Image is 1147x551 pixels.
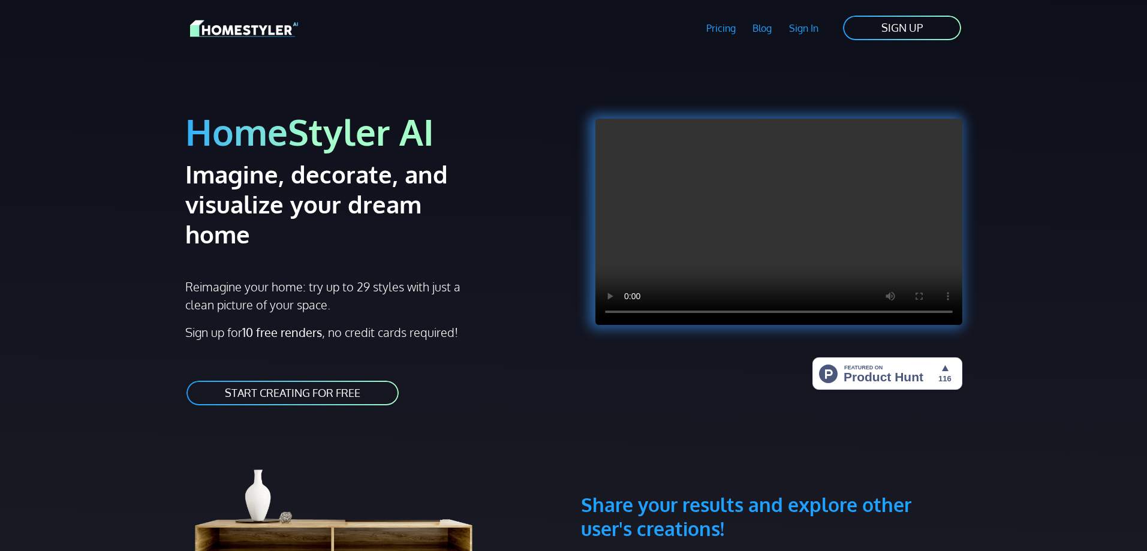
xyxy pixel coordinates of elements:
[842,14,962,41] a: SIGN UP
[781,14,827,42] a: Sign In
[185,159,490,249] h2: Imagine, decorate, and visualize your dream home
[190,18,298,39] img: HomeStyler AI logo
[242,324,322,340] strong: 10 free renders
[744,14,781,42] a: Blog
[185,380,400,407] a: START CREATING FOR FREE
[185,323,567,341] p: Sign up for , no credit cards required!
[185,109,567,154] h1: HomeStyler AI
[812,357,962,390] img: HomeStyler AI - Interior Design Made Easy: One Click to Your Dream Home | Product Hunt
[185,278,471,314] p: Reimagine your home: try up to 29 styles with just a clean picture of your space.
[697,14,744,42] a: Pricing
[581,435,962,541] h3: Share your results and explore other user's creations!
